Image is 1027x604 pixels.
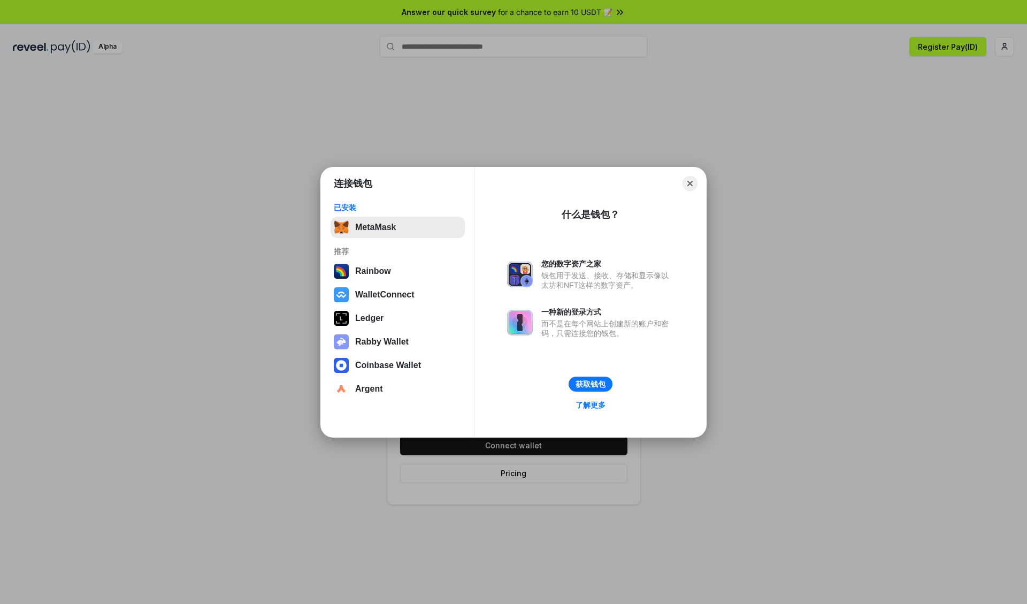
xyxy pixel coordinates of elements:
[334,334,349,349] img: svg+xml,%3Csvg%20xmlns%3D%22http%3A%2F%2Fwww.w3.org%2F2000%2Fsvg%22%20fill%3D%22none%22%20viewBox...
[507,262,533,287] img: svg+xml,%3Csvg%20xmlns%3D%22http%3A%2F%2Fwww.w3.org%2F2000%2Fsvg%22%20fill%3D%22none%22%20viewBox...
[576,400,606,410] div: 了解更多
[569,398,612,412] a: 了解更多
[576,379,606,389] div: 获取钱包
[331,217,465,238] button: MetaMask
[355,361,421,370] div: Coinbase Wallet
[331,355,465,376] button: Coinbase Wallet
[331,378,465,400] button: Argent
[334,264,349,279] img: svg+xml,%3Csvg%20width%3D%22120%22%20height%3D%22120%22%20viewBox%3D%220%200%20120%20120%22%20fil...
[507,310,533,335] img: svg+xml,%3Csvg%20xmlns%3D%22http%3A%2F%2Fwww.w3.org%2F2000%2Fsvg%22%20fill%3D%22none%22%20viewBox...
[355,290,415,300] div: WalletConnect
[541,307,674,317] div: 一种新的登录方式
[331,308,465,329] button: Ledger
[334,220,349,235] img: svg+xml,%3Csvg%20fill%3D%22none%22%20height%3D%2233%22%20viewBox%3D%220%200%2035%2033%22%20width%...
[334,358,349,373] img: svg+xml,%3Csvg%20width%3D%2228%22%20height%3D%2228%22%20viewBox%3D%220%200%2028%2028%22%20fill%3D...
[331,331,465,353] button: Rabby Wallet
[355,384,383,394] div: Argent
[355,314,384,323] div: Ledger
[334,381,349,396] img: svg+xml,%3Csvg%20width%3D%2228%22%20height%3D%2228%22%20viewBox%3D%220%200%2028%2028%22%20fill%3D...
[355,223,396,232] div: MetaMask
[334,247,462,256] div: 推荐
[334,287,349,302] img: svg+xml,%3Csvg%20width%3D%2228%22%20height%3D%2228%22%20viewBox%3D%220%200%2028%2028%22%20fill%3D...
[355,337,409,347] div: Rabby Wallet
[541,271,674,290] div: 钱包用于发送、接收、存储和显示像以太坊和NFT这样的数字资产。
[541,319,674,338] div: 而不是在每个网站上创建新的账户和密码，只需连接您的钱包。
[569,377,612,392] button: 获取钱包
[541,259,674,269] div: 您的数字资产之家
[562,208,619,221] div: 什么是钱包？
[334,311,349,326] img: svg+xml,%3Csvg%20xmlns%3D%22http%3A%2F%2Fwww.w3.org%2F2000%2Fsvg%22%20width%3D%2228%22%20height%3...
[355,266,391,276] div: Rainbow
[331,261,465,282] button: Rainbow
[334,177,372,190] h1: 连接钱包
[331,284,465,305] button: WalletConnect
[683,176,698,191] button: Close
[334,203,462,212] div: 已安装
